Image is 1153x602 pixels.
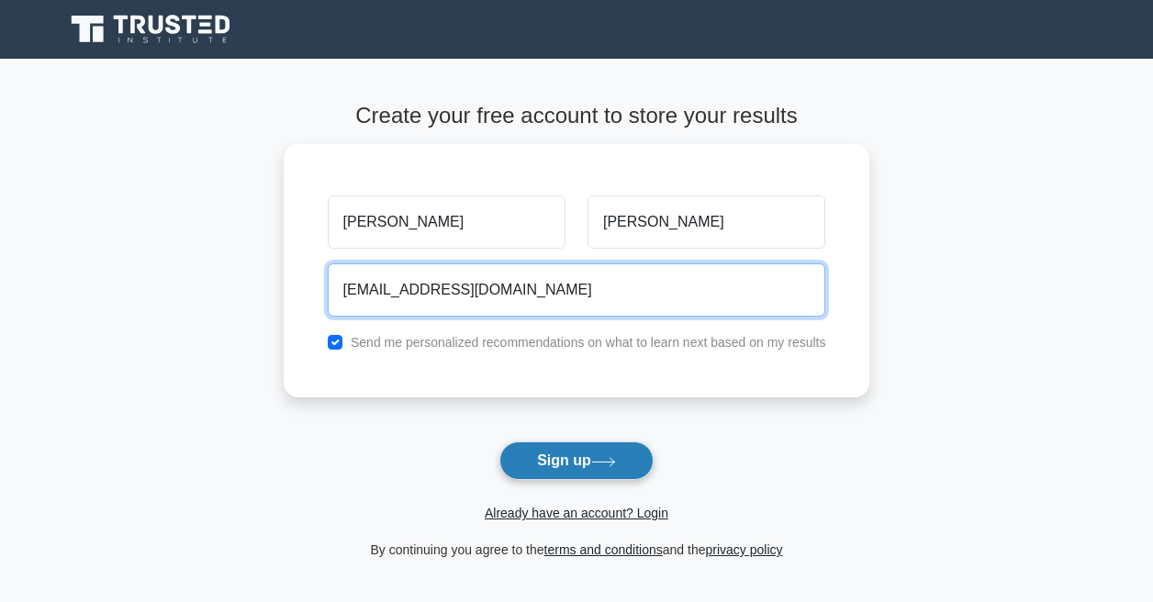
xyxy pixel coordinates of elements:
[328,195,565,249] input: First name
[706,542,783,557] a: privacy policy
[273,539,881,561] div: By continuing you agree to the and the
[351,335,826,350] label: Send me personalized recommendations on what to learn next based on my results
[485,506,668,520] a: Already have an account? Login
[499,441,654,480] button: Sign up
[284,103,870,129] h4: Create your free account to store your results
[588,195,825,249] input: Last name
[328,263,826,317] input: Email
[544,542,663,557] a: terms and conditions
